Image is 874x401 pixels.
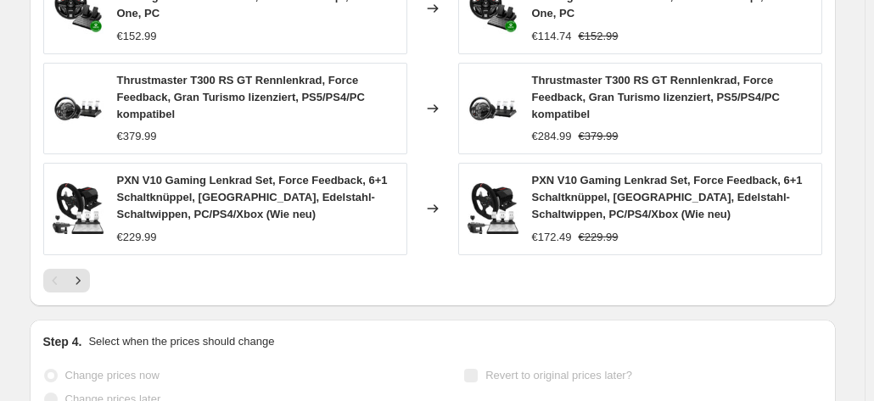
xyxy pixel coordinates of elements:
[66,269,90,292] button: Next
[117,74,365,120] span: Thrustmaster T300 RS GT Rennlenkrad, Force Feedback, Gran Turismo lizenziert, PS5/PS4/PC kompatibel
[88,333,274,350] p: Select when the prices should change
[579,128,619,145] strike: €379.99
[532,128,572,145] div: €284.99
[43,269,90,292] nav: Pagination
[53,183,104,234] img: 71-BDuziveL_80x.jpg
[468,183,518,234] img: 71-BDuziveL_80x.jpg
[532,74,780,120] span: Thrustmaster T300 RS GT Rennlenkrad, Force Feedback, Gran Turismo lizenziert, PS5/PS4/PC kompatibel
[532,28,572,45] div: €114.74
[65,369,160,382] span: Change prices now
[117,28,157,45] div: €152.99
[43,333,82,350] h2: Step 4.
[579,229,619,246] strike: €229.99
[117,174,388,220] span: PXN V10 Gaming Lenkrad Set, Force Feedback, 6+1 Schaltknüppel, [GEOGRAPHIC_DATA], Edelstahl-Schal...
[485,369,632,382] span: Revert to original prices later?
[117,128,157,145] div: €379.99
[53,83,104,134] img: 71vf7FTHtAL_80x.jpg
[117,229,157,246] div: €229.99
[579,28,619,45] strike: €152.99
[468,83,518,134] img: 71vf7FTHtAL_80x.jpg
[532,174,803,220] span: PXN V10 Gaming Lenkrad Set, Force Feedback, 6+1 Schaltknüppel, [GEOGRAPHIC_DATA], Edelstahl-Schal...
[532,229,572,246] div: €172.49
